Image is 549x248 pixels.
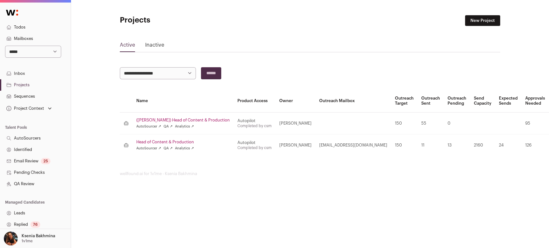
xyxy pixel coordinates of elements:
th: Outreach Target [391,89,417,113]
td: [PERSON_NAME] [275,134,315,156]
th: Send Capacity [470,89,495,113]
a: AutoSourcer ↗ [136,124,161,129]
td: 55 [417,112,444,134]
a: AutoSourcer ↗ [136,146,161,151]
th: Product Access [234,89,275,113]
td: 24 [495,134,521,156]
img: 13968079-medium_jpg [4,232,18,245]
a: Completed by csm [237,124,272,128]
td: 2160 [470,134,495,156]
p: Ksenia Bakhmina [22,233,55,238]
th: Owner [275,89,315,113]
a: Analytics ↗ [175,146,194,151]
a: Completed by csm [237,146,272,150]
th: Outreach Sent [417,89,444,113]
a: Analytics ↗ [175,124,194,129]
a: New Project [465,15,500,26]
th: Expected Sends [495,89,521,113]
a: Active [120,41,135,51]
h1: Projects [120,15,247,25]
button: Open dropdown [5,104,53,113]
td: 150 [391,134,417,156]
p: 1v1me [22,238,33,244]
button: Open dropdown [3,232,56,245]
th: Name [132,89,234,113]
img: Wellfound [3,6,22,19]
div: Autopilot [237,118,272,123]
div: Project Context [5,106,44,111]
a: QA ↗ [164,146,172,151]
footer: wellfound:ai for 1v1me - Ksenia Bakhmina [120,171,500,176]
td: 95 [521,112,549,134]
td: 13 [444,134,470,156]
td: 126 [521,134,549,156]
td: [EMAIL_ADDRESS][DOMAIN_NAME] [315,134,391,156]
td: 11 [417,134,444,156]
div: Autopilot [237,140,272,145]
th: Outreach Pending [444,89,470,113]
a: QA ↗ [164,124,172,129]
th: Approvals Needed [521,89,549,113]
td: 150 [391,112,417,134]
th: Outreach Mailbox [315,89,391,113]
a: ([PERSON_NAME]) Head of Content & Production [136,118,230,123]
td: [PERSON_NAME] [275,112,315,134]
a: Inactive [145,41,164,51]
td: 0 [444,112,470,134]
div: 25 [41,158,50,164]
a: Head of Content & Production [136,140,230,145]
div: 76 [30,221,40,228]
